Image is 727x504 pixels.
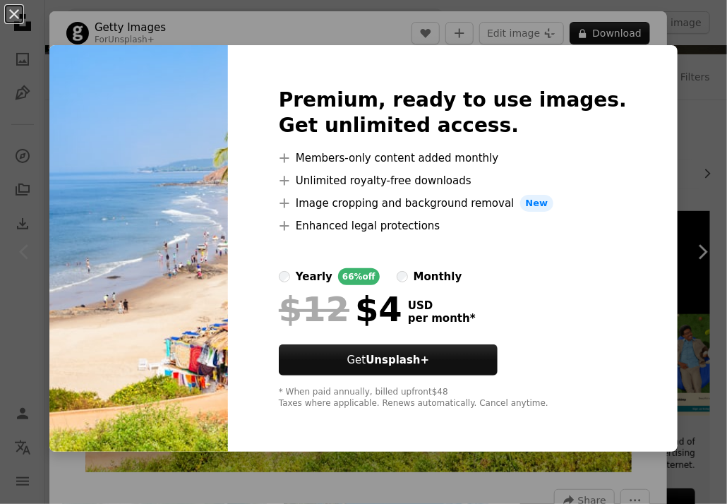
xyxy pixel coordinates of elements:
li: Unlimited royalty-free downloads [279,172,627,189]
li: Enhanced legal protections [279,217,627,234]
span: $12 [279,291,349,328]
div: * When paid annually, billed upfront $48 Taxes where applicable. Renews automatically. Cancel any... [279,387,627,409]
li: Image cropping and background removal [279,195,627,212]
div: monthly [414,268,462,285]
span: per month * [408,312,476,325]
div: yearly [296,268,332,285]
input: monthly [397,271,408,282]
h2: Premium, ready to use images. Get unlimited access. [279,88,627,138]
img: premium_photo-1697729701846-e34563b06d47 [49,45,228,452]
div: 66% off [338,268,380,285]
button: GetUnsplash+ [279,344,498,376]
strong: Unsplash+ [366,354,429,366]
li: Members-only content added monthly [279,150,627,167]
div: $4 [279,291,402,328]
span: USD [408,299,476,312]
span: New [520,195,554,212]
input: yearly66%off [279,271,290,282]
